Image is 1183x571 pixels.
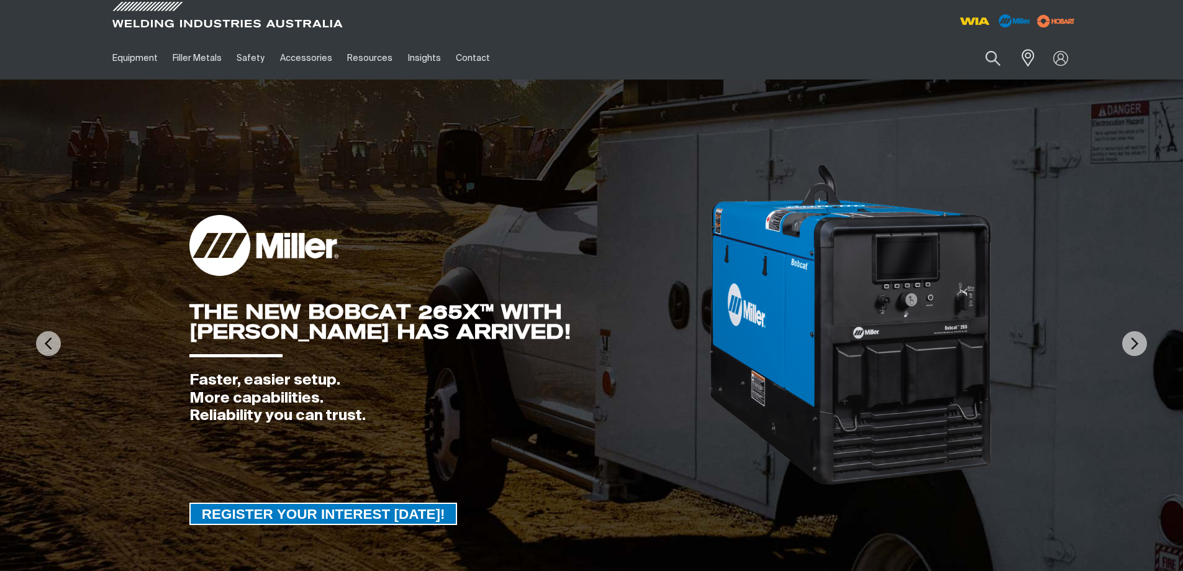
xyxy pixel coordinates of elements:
span: REGISTER YOUR INTEREST [DATE]! [191,503,456,525]
a: Filler Metals [165,37,229,80]
a: Accessories [273,37,340,80]
div: Faster, easier setup. More capabilities. Reliability you can trust. [189,372,708,425]
a: Equipment [105,37,165,80]
a: Contact [448,37,497,80]
a: REGISTER YOUR INTEREST TODAY! [189,503,458,525]
div: THE NEW BOBCAT 265X™ WITH [PERSON_NAME] HAS ARRIVED! [189,302,708,342]
a: Resources [340,37,400,80]
a: Safety [229,37,272,80]
img: miller [1033,12,1079,30]
button: Search products [972,43,1014,73]
input: Product name or item number... [956,43,1013,73]
img: NextArrow [1122,331,1147,356]
img: PrevArrow [36,331,61,356]
nav: Main [105,37,835,80]
a: Insights [400,37,448,80]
